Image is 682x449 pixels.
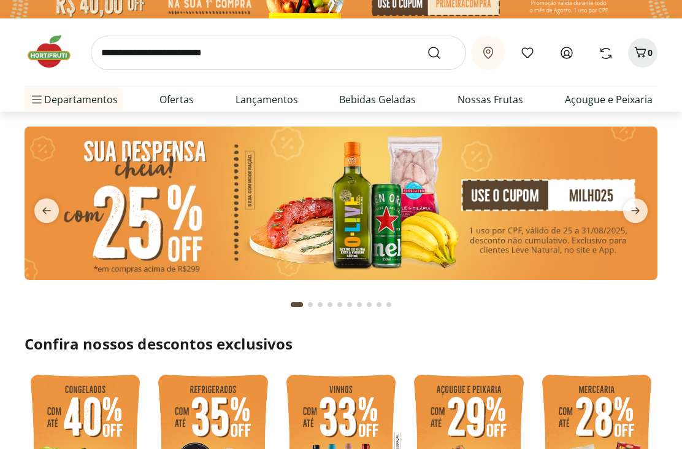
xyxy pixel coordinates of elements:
img: Hortifruti [25,33,86,70]
button: Carrinho [628,38,657,68]
span: Departamentos [29,85,118,114]
button: Go to page 9 from fs-carousel [374,290,384,319]
a: Lançamentos [236,92,298,107]
button: Submit Search [427,45,456,60]
button: Go to page 7 from fs-carousel [354,290,364,319]
button: Go to page 10 from fs-carousel [384,290,394,319]
button: Current page from fs-carousel [288,290,305,319]
button: Go to page 4 from fs-carousel [325,290,335,319]
span: 0 [648,47,653,58]
button: previous [25,198,69,223]
a: Bebidas Geladas [339,92,416,107]
button: Go to page 2 from fs-carousel [305,290,315,319]
button: Go to page 5 from fs-carousel [335,290,345,319]
button: Go to page 8 from fs-carousel [364,290,374,319]
a: Nossas Frutas [458,92,523,107]
a: Ofertas [159,92,194,107]
button: Go to page 6 from fs-carousel [345,290,354,319]
button: Menu [29,85,44,114]
h2: Confira nossos descontos exclusivos [25,334,657,354]
input: search [91,36,466,70]
a: Açougue e Peixaria [565,92,653,107]
img: cupom [25,127,657,280]
button: Go to page 3 from fs-carousel [315,290,325,319]
button: next [613,198,657,223]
